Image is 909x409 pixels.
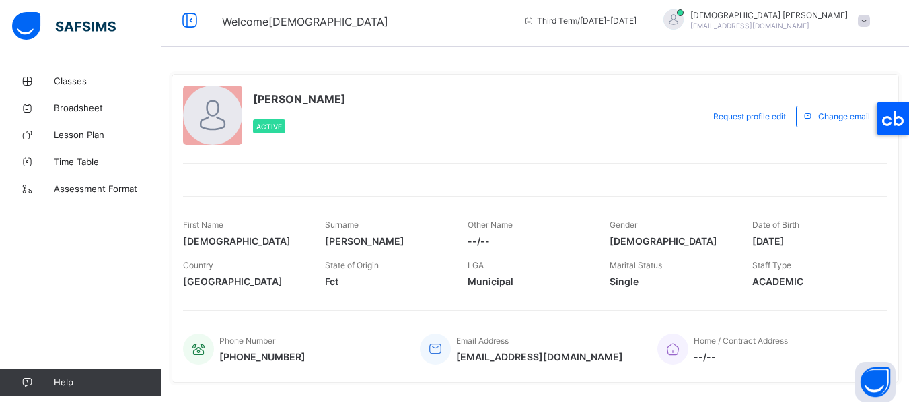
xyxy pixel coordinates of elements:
span: Home / Contract Address [694,336,788,346]
span: Email Address [456,336,509,346]
span: --/-- [694,351,788,363]
span: Request profile edit [713,111,786,121]
span: Classes [54,75,161,86]
span: State of Origin [325,260,379,270]
span: Surname [325,220,359,230]
span: Single [610,276,731,287]
span: [EMAIL_ADDRESS][DOMAIN_NAME] [690,22,809,30]
span: LGA [468,260,484,270]
span: [PERSON_NAME] [325,235,447,247]
span: Help [54,377,161,387]
img: safsims [12,12,116,40]
span: [GEOGRAPHIC_DATA] [183,276,305,287]
span: Lesson Plan [54,129,161,140]
span: Gender [610,220,637,230]
div: MusaAbubakar [650,9,877,32]
span: [DEMOGRAPHIC_DATA] [183,235,305,247]
span: Marital Status [610,260,662,270]
span: First Name [183,220,223,230]
span: Assessment Format [54,183,161,194]
span: [DEMOGRAPHIC_DATA] [PERSON_NAME] [690,10,848,20]
span: --/-- [468,235,589,247]
span: Active [256,123,282,131]
span: session/term information [523,15,637,26]
span: Welcome [DEMOGRAPHIC_DATA] [222,15,388,28]
span: Time Table [54,156,161,167]
span: Staff Type [752,260,791,270]
span: [PERSON_NAME] [253,92,346,106]
span: ACADEMIC [752,276,874,287]
span: Change email [818,111,870,121]
span: Municipal [468,276,589,287]
span: [DEMOGRAPHIC_DATA] [610,235,731,247]
button: Open asap [855,362,896,402]
span: Country [183,260,213,270]
span: [EMAIL_ADDRESS][DOMAIN_NAME] [456,351,623,363]
span: Fct [325,276,447,287]
span: Date of Birth [752,220,799,230]
span: Broadsheet [54,102,161,113]
span: [PHONE_NUMBER] [219,351,305,363]
span: [DATE] [752,235,874,247]
span: Phone Number [219,336,275,346]
span: Other Name [468,220,513,230]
